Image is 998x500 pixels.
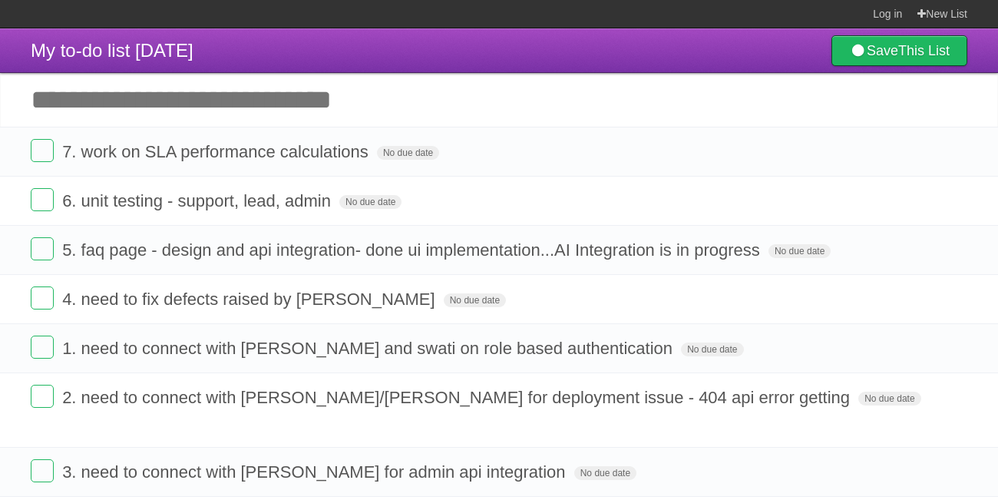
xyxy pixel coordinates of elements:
label: Done [31,188,54,211]
label: Done [31,385,54,408]
span: My to-do list [DATE] [31,40,193,61]
span: 7. work on SLA performance calculations [62,142,372,161]
span: 6. unit testing - support, lead, admin [62,191,335,210]
label: Done [31,139,54,162]
span: No due date [574,466,636,480]
label: Done [31,237,54,260]
label: Done [31,336,54,359]
span: No due date [768,244,831,258]
span: 3. need to connect with [PERSON_NAME] for admin api integration [62,462,569,482]
span: 2. need to connect with [PERSON_NAME]/[PERSON_NAME] for deployment issue - 404 api error getting [62,388,854,407]
span: 4. need to fix defects raised by [PERSON_NAME] [62,290,438,309]
span: No due date [339,195,402,209]
span: No due date [444,293,506,307]
label: Done [31,286,54,310]
b: This List [898,43,950,58]
a: SaveThis List [831,35,967,66]
label: Done [31,459,54,482]
span: No due date [377,146,439,160]
span: No due date [681,343,743,356]
span: 5. faq page - design and api integration- done ui implementation...AI Integration is in progress [62,240,764,260]
span: No due date [858,392,920,406]
span: 1. need to connect with [PERSON_NAME] and swati on role based authentication [62,339,676,358]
